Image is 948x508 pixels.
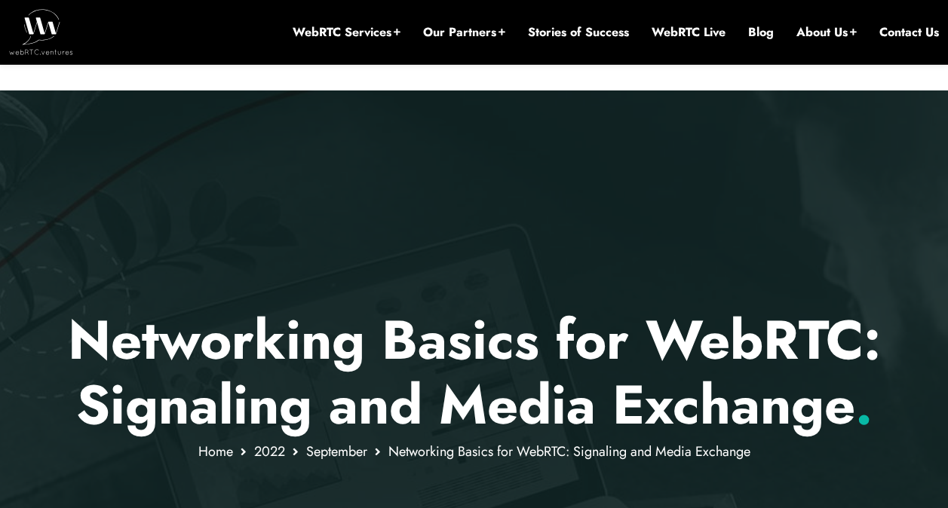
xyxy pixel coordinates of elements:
a: 2022 [254,442,285,461]
span: . [855,366,873,444]
a: Stories of Success [528,24,629,41]
a: Our Partners [423,24,505,41]
img: WebRTC.ventures [9,9,73,54]
p: Networking Basics for WebRTC: Signaling and Media Exchange￼ [32,308,916,438]
span: Networking Basics for WebRTC: Signaling and Media Exchange￼ [388,442,750,461]
a: About Us [796,24,857,41]
a: WebRTC Services [293,24,400,41]
a: September [306,442,367,461]
a: Contact Us [879,24,939,41]
a: Blog [748,24,774,41]
a: WebRTC Live [652,24,726,41]
a: Home [198,442,233,461]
